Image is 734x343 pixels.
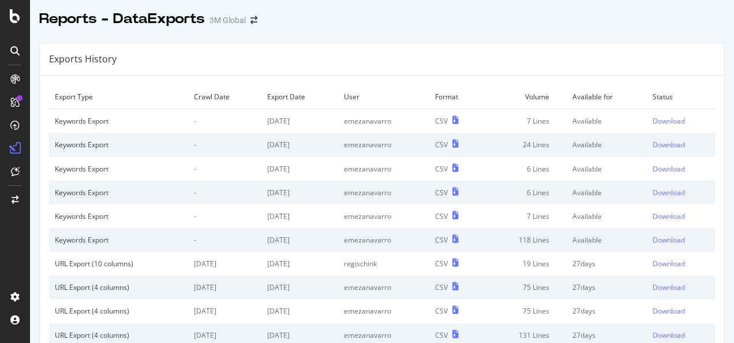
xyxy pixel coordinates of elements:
td: [DATE] [188,299,261,323]
td: 27 days [567,275,647,299]
td: [DATE] [261,109,338,133]
div: Download [653,211,685,221]
td: Export Type [49,85,188,109]
a: Download [653,282,709,292]
td: User [338,85,429,109]
div: Download [653,306,685,316]
a: Download [653,140,709,150]
a: Download [653,164,709,174]
div: Download [653,330,685,340]
td: 19 Lines [484,252,567,275]
div: Keywords Export [55,188,182,197]
td: 27 days [567,299,647,323]
div: CSV [435,116,448,126]
td: emezanavarro [338,133,429,156]
a: Download [653,235,709,245]
div: CSV [435,164,448,174]
td: - [188,157,261,181]
div: Available [572,164,641,174]
td: [DATE] [261,228,338,252]
td: Status [647,85,715,109]
a: Download [653,259,709,269]
div: Available [572,116,641,126]
td: [DATE] [261,157,338,181]
div: URL Export (4 columns) [55,330,182,340]
td: 6 Lines [484,181,567,204]
td: [DATE] [261,275,338,299]
div: Download [653,188,685,197]
div: Available [572,211,641,221]
div: Available [572,140,641,150]
td: emezanavarro [338,157,429,181]
div: CSV [435,306,448,316]
td: 24 Lines [484,133,567,156]
div: CSV [435,211,448,221]
td: [DATE] [261,204,338,228]
td: emezanavarro [338,204,429,228]
div: Download [653,259,685,269]
td: [DATE] [261,252,338,275]
div: CSV [435,188,448,197]
td: emezanavarro [338,228,429,252]
div: CSV [435,140,448,150]
td: 7 Lines [484,204,567,228]
td: - [188,228,261,252]
div: Keywords Export [55,116,182,126]
div: Available [572,188,641,197]
td: 27 days [567,252,647,275]
td: Format [429,85,484,109]
td: [DATE] [261,133,338,156]
td: emezanavarro [338,181,429,204]
td: Crawl Date [188,85,261,109]
a: Download [653,330,709,340]
td: Available for [567,85,647,109]
td: regischink [338,252,429,275]
div: Available [572,235,641,245]
div: CSV [435,330,448,340]
div: URL Export (4 columns) [55,282,182,292]
div: Keywords Export [55,164,182,174]
td: 118 Lines [484,228,567,252]
div: Keywords Export [55,235,182,245]
div: Reports - DataExports [39,9,205,29]
td: Export Date [261,85,338,109]
a: Download [653,188,709,197]
td: 75 Lines [484,275,567,299]
div: Exports History [49,53,117,66]
div: arrow-right-arrow-left [250,16,257,24]
div: Download [653,140,685,150]
div: CSV [435,282,448,292]
div: CSV [435,259,448,269]
td: 75 Lines [484,299,567,323]
td: [DATE] [188,252,261,275]
td: - [188,181,261,204]
td: 6 Lines [484,157,567,181]
td: Volume [484,85,567,109]
div: Download [653,164,685,174]
a: Download [653,306,709,316]
div: Keywords Export [55,211,182,221]
td: - [188,204,261,228]
td: [DATE] [261,181,338,204]
div: Keywords Export [55,140,182,150]
div: Download [653,235,685,245]
td: emezanavarro [338,275,429,299]
div: CSV [435,235,448,245]
td: 7 Lines [484,109,567,133]
a: Download [653,116,709,126]
td: emezanavarro [338,299,429,323]
div: Download [653,116,685,126]
td: [DATE] [188,275,261,299]
td: - [188,133,261,156]
div: 3M Global [209,14,246,26]
div: Download [653,282,685,292]
td: [DATE] [261,299,338,323]
div: URL Export (4 columns) [55,306,182,316]
td: emezanavarro [338,109,429,133]
a: Download [653,211,709,221]
td: - [188,109,261,133]
div: URL Export (10 columns) [55,259,182,269]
